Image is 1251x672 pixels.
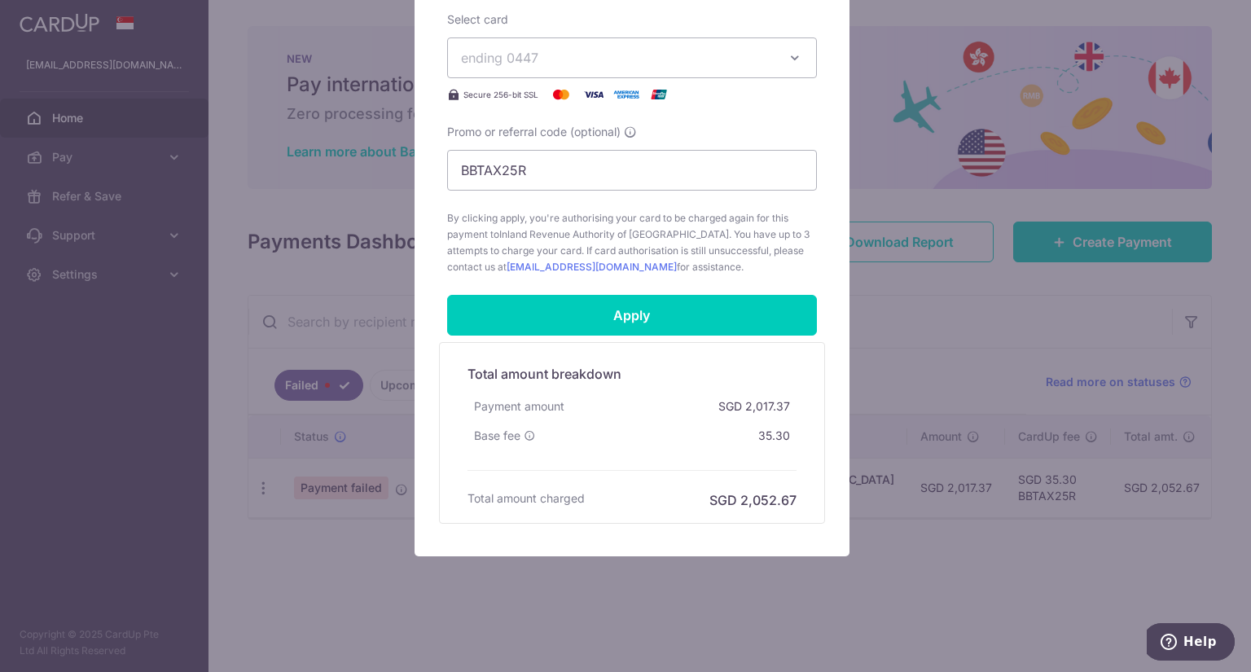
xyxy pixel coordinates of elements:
span: Help [37,11,70,26]
iframe: Opens a widget where you can find more information [1147,623,1235,664]
h5: Total amount breakdown [467,364,797,384]
a: [EMAIL_ADDRESS][DOMAIN_NAME] [507,261,677,273]
div: Payment amount [467,392,571,421]
span: Promo or referral code (optional) [447,124,621,140]
div: SGD 2,017.37 [712,392,797,421]
img: Mastercard [545,85,577,104]
img: Visa [577,85,610,104]
h6: Total amount charged [467,490,585,507]
h6: SGD 2,052.67 [709,490,797,510]
label: Select card [447,11,508,28]
span: Secure 256-bit SSL [463,88,538,101]
div: 35.30 [752,421,797,450]
img: UnionPay [643,85,675,104]
input: Apply [447,295,817,336]
img: American Express [610,85,643,104]
span: By clicking apply, you're authorising your card to be charged again for this payment to . You hav... [447,210,817,275]
span: Inland Revenue Authority of [GEOGRAPHIC_DATA] [499,228,729,240]
span: Base fee [474,428,520,444]
button: ending 0447 [447,37,817,78]
span: ending 0447 [461,50,538,66]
